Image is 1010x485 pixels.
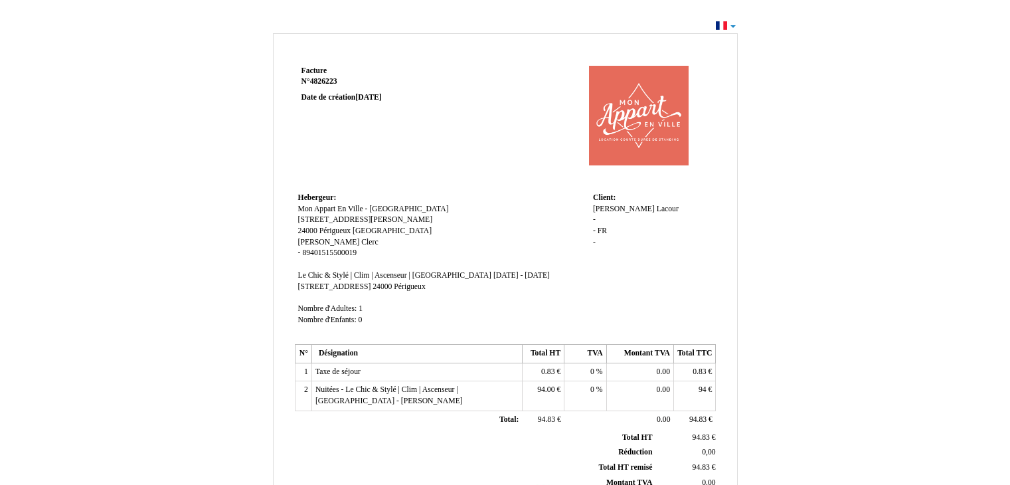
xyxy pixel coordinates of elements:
span: 0 [359,316,363,324]
span: Nuitées - Le Chic & Stylé | Clim | Ascenseur | [GEOGRAPHIC_DATA] - [PERSON_NAME] [315,385,463,405]
span: 0.83 [541,367,554,376]
span: [PERSON_NAME] [593,205,655,213]
th: Total TTC [674,345,716,363]
span: 4826223 [310,77,337,86]
span: - [593,227,596,235]
span: Périgueux [394,282,425,291]
span: 94.83 [693,433,710,442]
span: - [593,238,596,246]
span: Nombre d'Enfants: [298,316,357,324]
span: FR [598,227,607,235]
td: 1 [295,363,311,381]
span: [STREET_ADDRESS] [298,282,371,291]
span: 94.00 [537,385,554,394]
span: Client: [593,193,616,202]
span: Périgueux [319,227,351,235]
td: % [564,363,606,381]
td: € [655,431,718,445]
strong: Date de création [301,93,382,102]
td: 2 [295,381,311,411]
th: Total HT [522,345,564,363]
td: % [564,381,606,411]
td: € [522,363,564,381]
img: logo [565,66,713,165]
span: Total HT remisé [598,463,652,472]
span: 24000 [298,227,317,235]
span: [GEOGRAPHIC_DATA] [353,227,432,235]
span: Taxe de séjour [315,367,361,376]
span: [PERSON_NAME] [298,238,360,246]
span: 0.83 [693,367,706,376]
span: 0.00 [657,367,670,376]
span: Réduction [618,448,652,456]
span: Clerc [361,238,378,246]
span: 0.00 [657,415,670,424]
th: Désignation [311,345,522,363]
span: Total: [499,415,519,424]
span: [DATE] [355,93,381,102]
span: 0.00 [657,385,670,394]
th: Montant TVA [606,345,673,363]
span: Facture [301,66,327,75]
span: [STREET_ADDRESS][PERSON_NAME] [298,215,433,224]
span: Lacour [657,205,679,213]
span: [DATE] - [DATE] [493,271,550,280]
span: 89401515500019 [302,248,357,257]
span: Hebergeur: [298,193,337,202]
span: - [298,248,301,257]
td: € [674,411,716,429]
strong: N° [301,76,460,87]
span: Le Chic & Stylé | Clim | Ascenseur | [GEOGRAPHIC_DATA] [298,271,491,280]
td: € [674,381,716,411]
span: 24000 [373,282,392,291]
td: € [674,363,716,381]
span: Mon Appart En Ville - [GEOGRAPHIC_DATA] [298,205,449,213]
th: N° [295,345,311,363]
span: - [593,215,596,224]
td: € [522,381,564,411]
span: 0,00 [702,448,715,456]
span: Nombre d'Adultes: [298,304,357,313]
span: 1 [359,304,363,313]
span: 94.83 [689,415,707,424]
span: Total HT [622,433,652,442]
span: 94.83 [538,415,555,424]
span: 0 [590,367,594,376]
span: 94.83 [693,463,710,472]
td: € [522,411,564,429]
td: € [655,460,718,475]
th: TVA [564,345,606,363]
span: 0 [590,385,594,394]
span: 94 [699,385,707,394]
